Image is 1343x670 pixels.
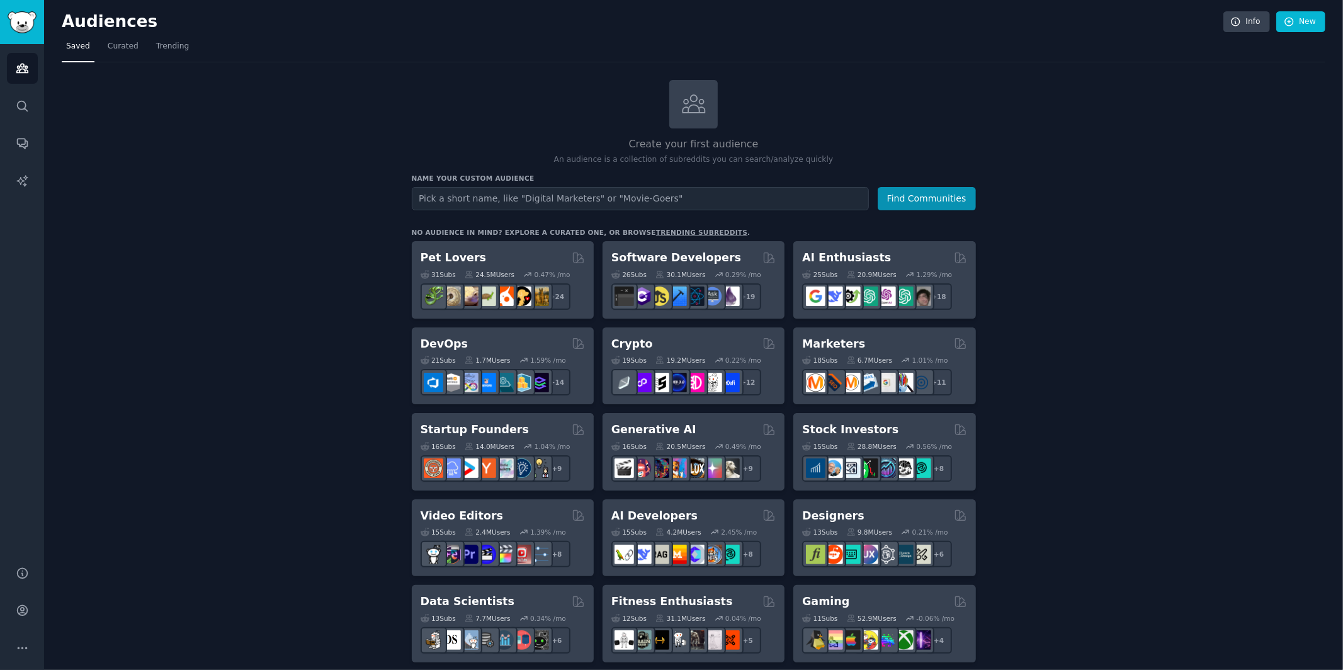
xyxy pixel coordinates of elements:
[412,154,976,166] p: An audience is a collection of subreddits you can search/analyze quickly
[412,137,976,152] h2: Create your first audience
[108,41,139,52] span: Curated
[703,545,722,564] img: llmops
[667,458,687,478] img: sdforall
[735,369,761,395] div: + 12
[926,369,952,395] div: + 11
[824,287,843,306] img: DeepSeek
[916,614,955,623] div: -0.06 % /mo
[530,458,549,478] img: growmybusiness
[544,627,570,654] div: + 6
[530,356,566,365] div: 1.59 % /mo
[912,528,948,537] div: 0.21 % /mo
[421,594,514,610] h2: Data Scientists
[926,541,952,567] div: + 6
[806,287,825,306] img: GoogleGeminiAI
[494,458,514,478] img: indiehackers
[725,270,761,279] div: 0.29 % /mo
[655,270,705,279] div: 30.1M Users
[611,594,733,610] h2: Fitness Enthusiasts
[615,458,634,478] img: aivideo
[703,458,722,478] img: starryai
[667,630,687,650] img: weightroom
[824,630,843,650] img: CozyGamers
[459,630,479,650] img: statistics
[703,630,722,650] img: physicaltherapy
[611,270,647,279] div: 26 Sub s
[802,250,891,266] h2: AI Enthusiasts
[720,287,740,306] img: elixir
[611,250,741,266] h2: Software Developers
[802,614,837,623] div: 11 Sub s
[535,270,570,279] div: 0.47 % /mo
[802,336,865,352] h2: Marketers
[841,545,861,564] img: UI_Design
[841,630,861,650] img: macgaming
[859,287,878,306] img: chatgpt_promptDesign
[916,442,952,451] div: 0.56 % /mo
[615,287,634,306] img: software
[424,630,443,650] img: MachineLearning
[494,630,514,650] img: analytics
[650,373,669,392] img: ethstaker
[878,187,976,210] button: Find Communities
[424,287,443,306] img: herpetology
[876,545,896,564] img: userexperience
[720,373,740,392] img: defi_
[802,422,898,438] h2: Stock Investors
[703,287,722,306] img: AskComputerScience
[912,545,931,564] img: UX_Design
[441,458,461,478] img: SaaS
[650,630,669,650] img: workout
[152,37,193,62] a: Trending
[459,287,479,306] img: leopardgeckos
[655,442,705,451] div: 20.5M Users
[916,270,952,279] div: 1.29 % /mo
[876,373,896,392] img: googleads
[725,356,761,365] div: 0.22 % /mo
[421,508,504,524] h2: Video Editors
[725,442,761,451] div: 0.49 % /mo
[632,287,652,306] img: csharp
[465,614,511,623] div: 7.7M Users
[802,528,837,537] div: 13 Sub s
[725,614,761,623] div: 0.04 % /mo
[441,287,461,306] img: ballpython
[103,37,143,62] a: Curated
[465,528,511,537] div: 2.4M Users
[926,455,952,482] div: + 8
[802,594,849,610] h2: Gaming
[544,541,570,567] div: + 8
[156,41,189,52] span: Trending
[465,356,511,365] div: 1.7M Users
[477,458,496,478] img: ycombinator
[535,442,570,451] div: 1.04 % /mo
[424,373,443,392] img: azuredevops
[544,455,570,482] div: + 9
[632,630,652,650] img: GymMotivation
[876,630,896,650] img: gamers
[421,250,487,266] h2: Pet Lovers
[859,458,878,478] img: Trading
[412,174,976,183] h3: Name your custom audience
[667,287,687,306] img: iOSProgramming
[424,458,443,478] img: EntrepreneurRideAlong
[421,356,456,365] div: 21 Sub s
[512,545,531,564] img: Youtubevideo
[611,528,647,537] div: 15 Sub s
[8,11,37,33] img: GummySearch logo
[611,508,698,524] h2: AI Developers
[685,630,705,650] img: fitness30plus
[667,545,687,564] img: MistralAI
[441,373,461,392] img: AWS_Certified_Experts
[611,356,647,365] div: 19 Sub s
[655,528,701,537] div: 4.2M Users
[806,373,825,392] img: content_marketing
[650,458,669,478] img: deepdream
[720,545,740,564] img: AIDevelopersSociety
[912,373,931,392] img: OnlineMarketing
[421,442,456,451] div: 16 Sub s
[847,528,893,537] div: 9.8M Users
[735,283,761,310] div: + 19
[477,287,496,306] img: turtle
[841,458,861,478] img: Forex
